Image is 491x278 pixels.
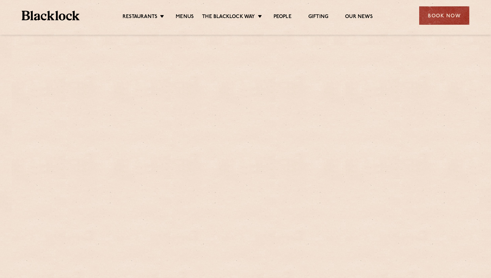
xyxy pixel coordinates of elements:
div: Book Now [419,6,469,25]
a: Restaurants [123,14,157,21]
a: Our News [345,14,373,21]
a: Gifting [308,14,328,21]
a: Menus [176,14,194,21]
img: BL_Textured_Logo-footer-cropped.svg [22,11,79,20]
a: The Blacklock Way [202,14,255,21]
a: People [274,14,292,21]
